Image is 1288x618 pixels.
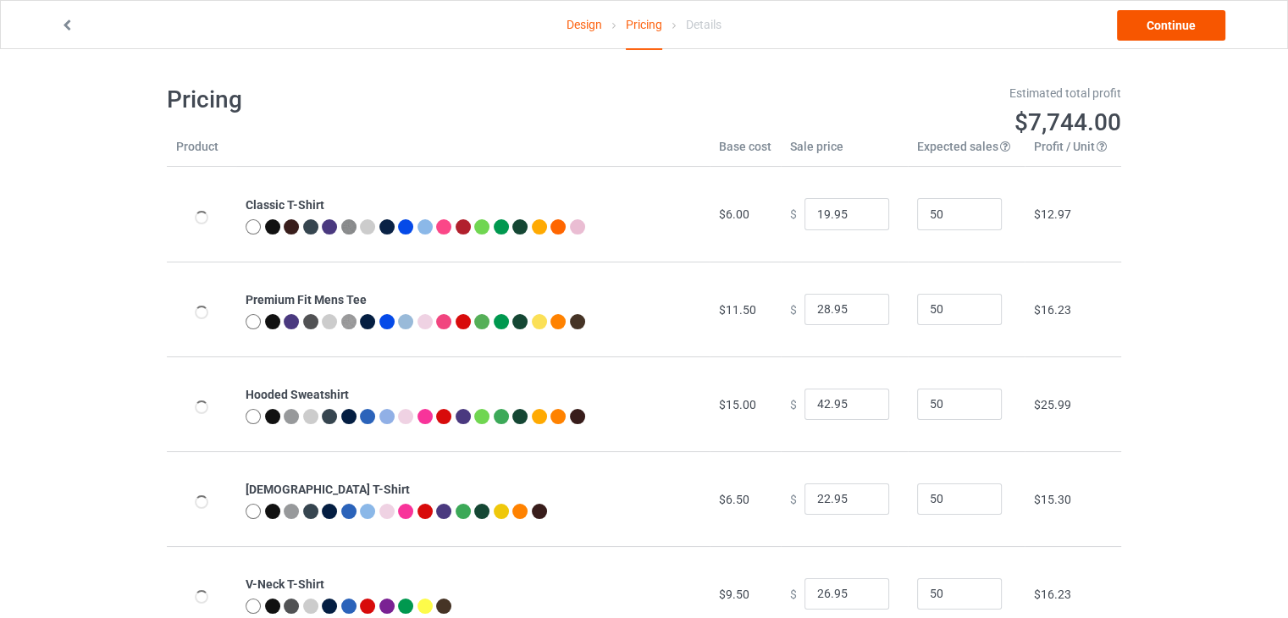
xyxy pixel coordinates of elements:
[167,138,236,167] th: Product
[790,397,797,411] span: $
[246,293,367,306] b: Premium Fit Mens Tee
[790,492,797,505] span: $
[710,138,781,167] th: Base cost
[1117,10,1225,41] a: Continue
[246,483,410,496] b: [DEMOGRAPHIC_DATA] T-Shirt
[686,1,721,48] div: Details
[656,85,1122,102] div: Estimated total profit
[908,138,1025,167] th: Expected sales
[626,1,662,50] div: Pricing
[246,388,349,401] b: Hooded Sweatshirt
[719,303,756,317] span: $11.50
[341,314,357,329] img: heather_texture.png
[1034,588,1071,601] span: $16.23
[790,587,797,600] span: $
[246,198,324,212] b: Classic T-Shirt
[790,302,797,316] span: $
[790,207,797,221] span: $
[719,398,756,411] span: $15.00
[1034,303,1071,317] span: $16.23
[1014,108,1121,136] span: $7,744.00
[719,493,749,506] span: $6.50
[1034,207,1071,221] span: $12.97
[1025,138,1121,167] th: Profit / Unit
[1034,398,1071,411] span: $25.99
[246,577,324,591] b: V-Neck T-Shirt
[341,219,357,235] img: heather_texture.png
[719,588,749,601] span: $9.50
[1034,493,1071,506] span: $15.30
[719,207,749,221] span: $6.00
[167,85,633,115] h1: Pricing
[567,1,602,48] a: Design
[781,138,908,167] th: Sale price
